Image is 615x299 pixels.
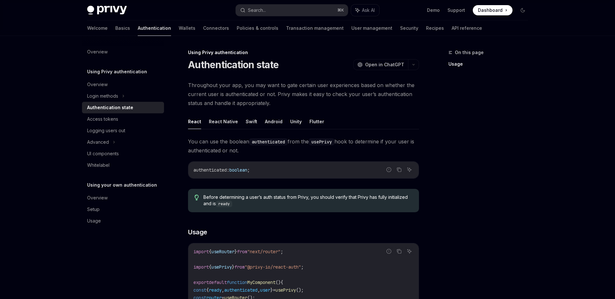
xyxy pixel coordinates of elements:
[365,61,404,68] span: Open in ChatGPT
[273,287,275,293] span: =
[82,204,164,215] a: Setup
[203,20,229,36] a: Connectors
[82,79,164,90] a: Overview
[249,138,288,145] code: authenticated
[209,114,238,129] button: React Native
[87,92,118,100] div: Login methods
[87,20,108,36] a: Welcome
[309,114,324,129] button: Flutter
[87,217,101,225] div: Usage
[518,5,528,15] button: Toggle dark mode
[82,215,164,227] a: Usage
[193,287,206,293] span: const
[188,49,419,56] div: Using Privy authentication
[87,48,108,56] div: Overview
[448,59,533,69] a: Usage
[234,249,237,255] span: }
[188,137,419,155] span: You can use the boolean from the hook to determine if your user is authenticated or not.
[281,249,283,255] span: ;
[211,249,234,255] span: useRouter
[87,127,125,134] div: Logging users out
[87,161,110,169] div: Whitelabel
[362,7,375,13] span: Ask AI
[82,148,164,159] a: UI components
[82,102,164,113] a: Authentication state
[82,159,164,171] a: Whitelabel
[301,264,304,270] span: ;
[351,4,379,16] button: Ask AI
[258,287,260,293] span: ,
[206,287,209,293] span: {
[209,287,222,293] span: ready
[229,167,247,173] span: boolean
[337,8,344,13] span: ⌘ K
[87,138,109,146] div: Advanced
[203,194,413,207] span: Before determining a user’s auth status from Privy, you should verify that Privy has fully initia...
[209,249,211,255] span: {
[353,59,408,70] button: Open in ChatGPT
[193,264,209,270] span: import
[395,247,403,255] button: Copy the contents from the code block
[296,287,304,293] span: ();
[227,279,247,285] span: function
[245,264,301,270] span: "@privy-io/react-auth"
[236,4,348,16] button: Search...⌘K
[473,5,512,15] a: Dashboard
[246,114,257,129] button: Swift
[232,264,234,270] span: }
[247,167,250,173] span: ;
[290,114,302,129] button: Unity
[385,166,393,174] button: Report incorrect code
[87,81,108,88] div: Overview
[427,7,440,13] a: Demo
[82,46,164,58] a: Overview
[395,166,403,174] button: Copy the contents from the code block
[351,20,392,36] a: User management
[286,20,344,36] a: Transaction management
[270,287,273,293] span: }
[193,279,209,285] span: export
[82,113,164,125] a: Access tokens
[87,181,157,189] h5: Using your own authentication
[400,20,418,36] a: Security
[247,249,281,255] span: "next/router"
[193,167,227,173] span: authenticated
[247,279,275,285] span: MyComponent
[188,228,207,237] span: Usage
[138,20,171,36] a: Authentication
[234,264,245,270] span: from
[87,194,108,202] div: Overview
[405,166,414,174] button: Ask AI
[309,138,334,145] code: usePrivy
[188,114,201,129] button: React
[222,287,224,293] span: ,
[224,287,258,293] span: authenticated
[385,247,393,255] button: Report incorrect code
[447,7,465,13] a: Support
[281,279,283,285] span: {
[87,206,100,213] div: Setup
[275,287,296,293] span: usePrivy
[87,68,147,76] h5: Using Privy authentication
[188,81,419,108] span: Throughout your app, you may want to gate certain user experiences based on whether the current u...
[452,20,482,36] a: API reference
[248,6,266,14] div: Search...
[115,20,130,36] a: Basics
[478,7,503,13] span: Dashboard
[275,279,281,285] span: ()
[82,125,164,136] a: Logging users out
[426,20,444,36] a: Recipes
[87,104,133,111] div: Authentication state
[211,264,232,270] span: usePrivy
[188,59,279,70] h1: Authentication state
[82,192,164,204] a: Overview
[87,115,118,123] div: Access tokens
[405,247,414,255] button: Ask AI
[455,49,484,56] span: On this page
[227,167,229,173] span: :
[87,6,127,15] img: dark logo
[87,150,119,158] div: UI components
[209,264,211,270] span: {
[194,195,199,200] svg: Tip
[237,249,247,255] span: from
